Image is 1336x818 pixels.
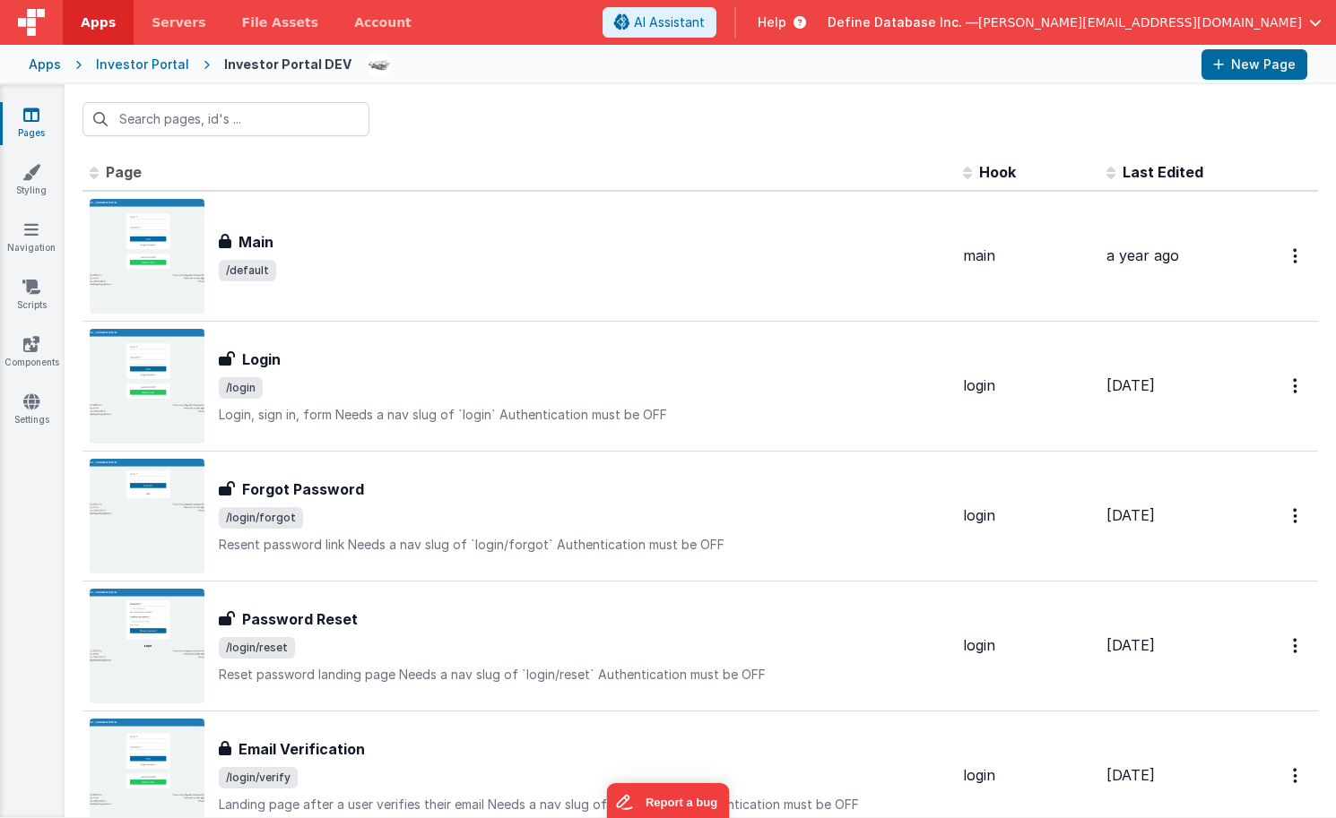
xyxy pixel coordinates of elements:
[603,7,716,38] button: AI Assistant
[828,13,1322,31] button: Define Database Inc. — [PERSON_NAME][EMAIL_ADDRESS][DOMAIN_NAME]
[367,52,392,77] img: dbd5031d3984bd4b2343f917d142348f
[81,13,116,31] span: Apps
[239,738,365,760] h3: Email Verification
[1282,757,1311,794] button: Options
[219,767,298,788] span: /login/verify
[1106,636,1155,654] span: [DATE]
[1282,367,1311,404] button: Options
[634,13,705,31] span: AI Assistant
[242,478,364,500] h3: Forgot Password
[96,56,189,73] div: Investor Portal
[963,375,1092,396] div: login
[239,231,273,253] h3: Main
[1106,376,1155,394] span: [DATE]
[242,349,281,370] h3: Login
[219,260,276,281] span: /default
[963,505,1092,526] div: login
[1106,246,1179,264] span: a year ago
[828,13,978,31] span: Define Database Inc. —
[1282,627,1311,664] button: Options
[219,666,949,684] p: Reset password landing page Needs a nav slug of `login/reset` Authentication must be OFF
[1282,497,1311,534] button: Options
[1202,49,1307,80] button: New Page
[224,56,351,73] div: Investor Portal DEV
[963,765,1092,786] div: login
[979,163,1016,181] span: Hook
[1123,163,1203,181] span: Last Edited
[963,635,1092,656] div: login
[219,796,949,814] p: Landing page after a user verifies their email Needs a nav slug of `login/verify` Authentication ...
[758,13,786,31] span: Help
[978,13,1302,31] span: [PERSON_NAME][EMAIL_ADDRESS][DOMAIN_NAME]
[219,507,303,529] span: /login/forgot
[1106,506,1155,524] span: [DATE]
[219,406,949,424] p: Login, sign in, form Needs a nav slug of `login` Authentication must be OFF
[1282,237,1311,274] button: Options
[29,56,61,73] div: Apps
[242,13,319,31] span: File Assets
[963,245,1092,266] div: main
[219,637,295,659] span: /login/reset
[1106,766,1155,784] span: [DATE]
[242,608,358,630] h3: Password Reset
[219,536,949,554] p: Resent password link Needs a nav slug of `login/forgot` Authentication must be OFF
[219,377,263,399] span: /login
[82,102,369,136] input: Search pages, id's ...
[152,13,205,31] span: Servers
[106,163,142,181] span: Page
